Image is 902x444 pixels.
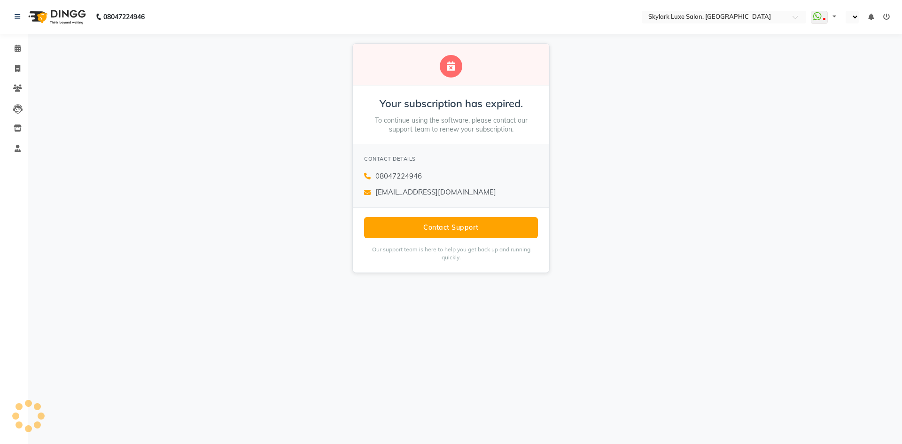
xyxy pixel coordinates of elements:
[364,116,538,134] p: To continue using the software, please contact our support team to renew your subscription.
[364,217,538,238] button: Contact Support
[24,4,88,30] img: logo
[375,187,496,198] span: [EMAIL_ADDRESS][DOMAIN_NAME]
[375,171,422,182] span: 08047224946
[364,246,538,262] p: Our support team is here to help you get back up and running quickly.
[103,4,145,30] b: 08047224946
[364,156,416,162] span: CONTACT DETAILS
[364,97,538,110] h2: Your subscription has expired.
